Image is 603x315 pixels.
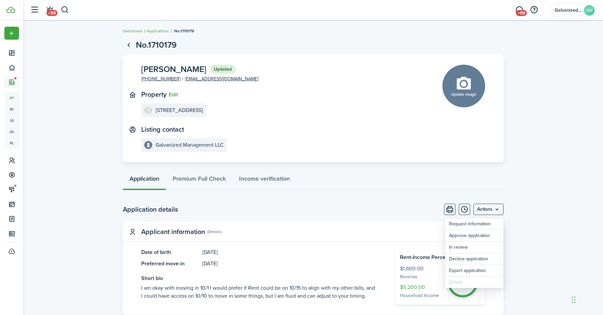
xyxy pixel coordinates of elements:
[4,27,19,40] button: Open menu
[400,292,442,300] span: Household Income
[572,290,576,310] div: Drag
[43,2,56,19] a: Notifications
[174,28,194,34] span: No.1710179
[141,284,375,300] see-more: I am okay with moving in 10/1 I would prefer if Rent could be on 10/15 to align with my other bil...
[123,28,142,34] a: Dashboard
[144,106,152,114] img: 657-659 Belmont Ave
[141,91,167,98] text-item: Property
[141,228,205,236] panel-main-title: Applicant information
[136,39,177,51] h1: No.1710179
[492,243,603,315] iframe: Chat Widget
[156,107,203,113] e-details-info-title: [STREET_ADDRESS]
[4,92,19,103] a: ap
[123,248,504,315] panel-main-body: Toggle accordion
[185,75,258,82] a: [EMAIL_ADDRESS][DOMAIN_NAME]
[141,126,184,133] text-item: Listing contact
[516,10,527,16] span: +99
[459,204,470,215] button: Timeline
[4,126,19,137] a: ld
[61,4,69,16] button: Search
[6,7,15,13] img: TenantCloud
[141,248,199,256] panel-main-title: Date of birth
[202,248,375,256] panel-main-description: [DATE]
[400,265,442,273] span: $1,600.00
[123,204,178,214] h2: Application details
[513,2,526,19] a: Messaging
[141,274,375,282] panel-main-title: Short bio
[555,8,581,13] span: Galvanized Management LLC
[166,170,232,190] a: Premium Full Check
[141,260,199,268] panel-main-title: Preferred move-in
[210,65,236,74] status: Updated
[207,229,222,235] panel-main-subtitle: (Details)
[400,273,442,281] span: Rent/mo
[28,4,41,16] button: Open sidebar
[478,229,485,234] button: Edit
[169,92,178,98] button: Edit
[473,204,504,215] button: Open menu
[141,65,206,73] span: [PERSON_NAME]
[442,65,485,107] button: Update image
[141,75,181,82] a: [PHONE_NUMBER]
[400,253,480,261] h4: Rent-Income Percentage
[487,226,498,237] button: Toggle accordion
[4,137,19,149] a: pl
[232,170,296,190] a: Income verification
[4,115,19,126] a: ls
[123,39,134,51] a: Go back
[444,204,455,215] button: Print
[473,204,504,215] menu-btn: Actions
[584,5,595,16] avatar-text: GM
[202,260,375,268] panel-main-description: [DATE]
[156,142,224,148] e-details-info-title: Galvanized Management LLC
[4,103,19,115] a: sc
[147,28,169,34] a: Applications
[400,283,442,292] span: $5,200.00
[46,10,57,16] span: +99
[528,4,540,16] button: Open resource center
